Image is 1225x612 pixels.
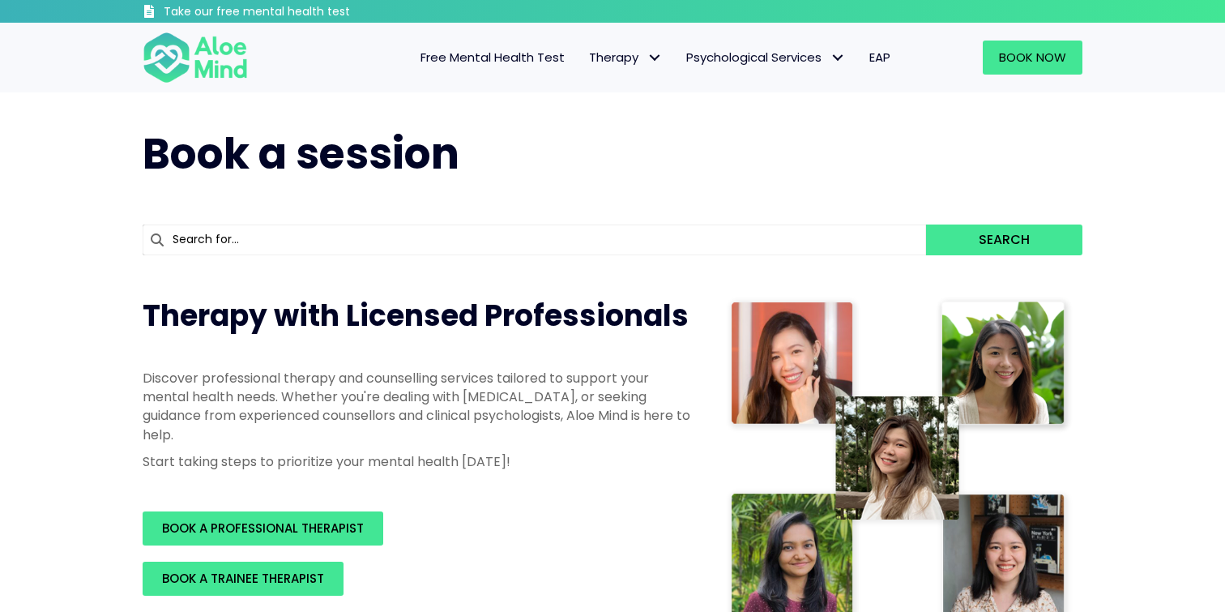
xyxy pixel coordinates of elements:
span: Therapy [589,49,662,66]
input: Search for... [143,225,926,255]
img: Aloe mind Logo [143,31,248,84]
a: Psychological ServicesPsychological Services: submenu [674,41,857,75]
span: BOOK A TRAINEE THERAPIST [162,570,324,587]
span: EAP [869,49,890,66]
span: Therapy: submenu [642,46,666,70]
a: BOOK A TRAINEE THERAPIST [143,562,344,596]
p: Start taking steps to prioritize your mental health [DATE]! [143,452,694,471]
a: TherapyTherapy: submenu [577,41,674,75]
a: EAP [857,41,903,75]
span: Free Mental Health Test [420,49,565,66]
span: Psychological Services [686,49,845,66]
span: Therapy with Licensed Professionals [143,295,689,336]
span: Book Now [999,49,1066,66]
p: Discover professional therapy and counselling services tailored to support your mental health nee... [143,369,694,444]
h3: Take our free mental health test [164,4,437,20]
span: Book a session [143,124,459,183]
a: Book Now [983,41,1082,75]
a: Take our free mental health test [143,4,437,23]
a: Free Mental Health Test [408,41,577,75]
a: BOOK A PROFESSIONAL THERAPIST [143,511,383,546]
span: Psychological Services: submenu [826,46,849,70]
span: BOOK A PROFESSIONAL THERAPIST [162,520,364,537]
button: Search [926,225,1082,255]
nav: Menu [269,41,903,75]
